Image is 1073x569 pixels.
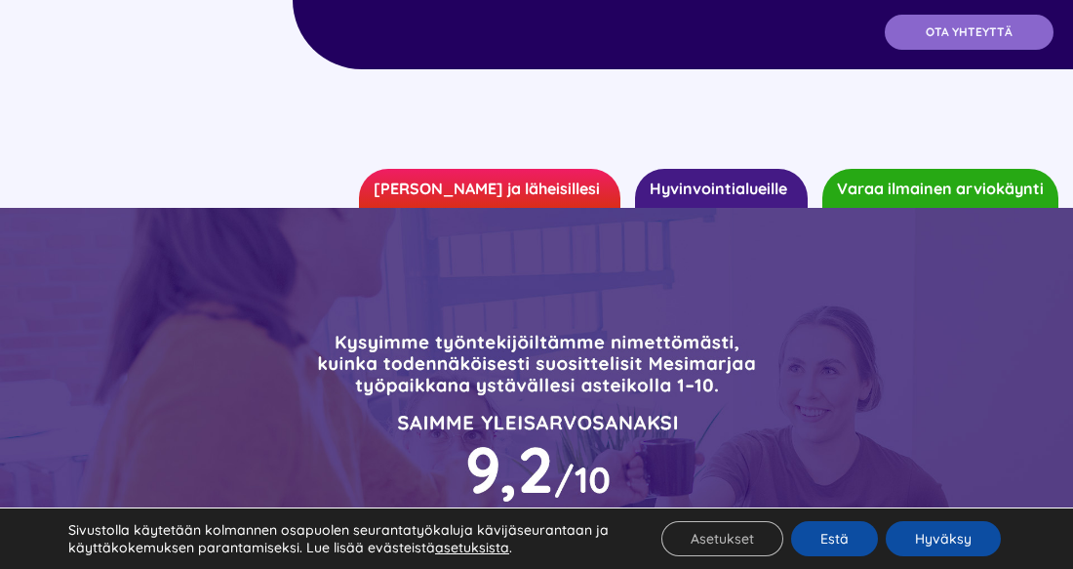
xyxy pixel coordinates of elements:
a: OTA YHTEYTTÄ [885,15,1053,50]
button: asetuksista [435,539,509,556]
button: Estä [791,521,878,556]
button: Asetukset [661,521,783,556]
span: OTA YHTEYTTÄ [926,25,1013,39]
a: Varaa ilmainen arviokäynti [822,169,1058,208]
a: [PERSON_NAME] ja läheisillesi [359,169,620,208]
p: Sivustolla käytetään kolmannen osapuolen seurantatyökaluja kävijäseurantaan ja käyttäkokemuksen p... [68,521,625,556]
a: Hyvinvointialueille [635,169,808,208]
button: Hyväksy [886,521,1001,556]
